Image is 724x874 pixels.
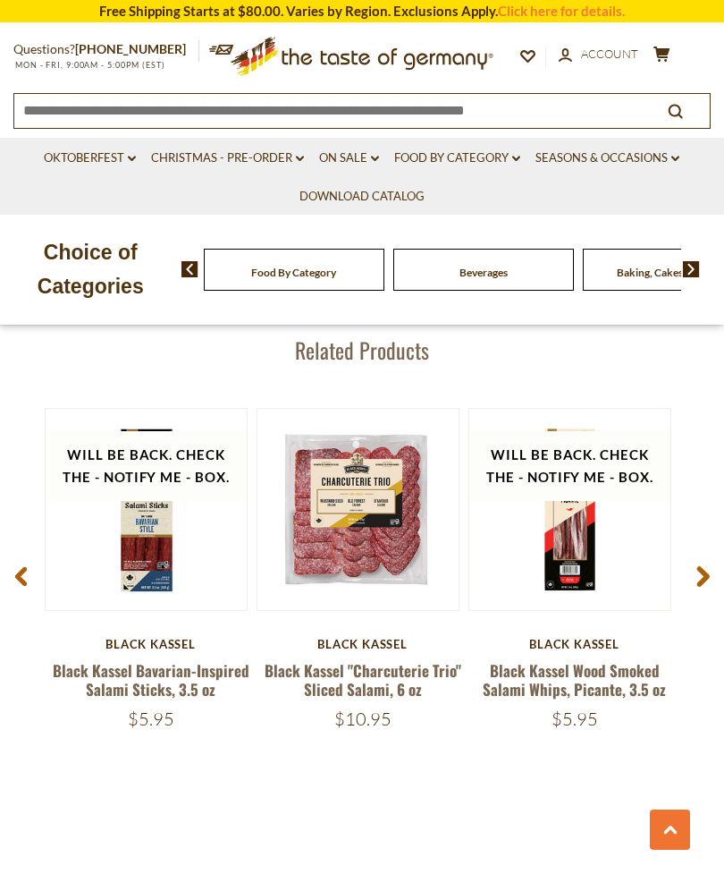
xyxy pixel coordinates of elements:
[319,148,379,168] a: On Sale
[559,45,638,64] a: Account
[46,409,247,610] img: Black Kassel Salami Sticks
[13,60,165,70] span: MON - FRI, 9:00AM - 5:00PM (EST)
[257,637,468,651] div: Black Kassel
[535,148,679,168] a: Seasons & Occasions
[394,148,520,168] a: Food By Category
[581,47,638,61] span: Account
[683,261,700,277] img: next arrow
[498,3,625,19] a: Click here for details.
[75,41,186,56] a: [PHONE_NUMBER]
[257,409,459,610] img: Black Kassel Charcuterie Trio
[469,409,670,610] img: Black Kassel Wood Smoked Salami Whips
[265,659,461,700] a: Black Kassel "Charcuterie Trio" Sliced Salami, 6 oz
[45,336,679,363] h3: Related Products
[459,266,508,279] a: Beverages
[128,708,174,730] span: $5.95
[483,659,666,700] a: Black Kassel Wood Smoked Salami Whips, Picante, 3.5 oz
[468,637,680,651] div: Black Kassel
[334,708,391,730] span: $10.95
[251,266,336,279] a: Food By Category
[151,148,304,168] a: Christmas - PRE-ORDER
[45,637,257,651] div: Black Kassel
[299,187,425,207] a: Download Catalog
[44,148,136,168] a: Oktoberfest
[13,38,199,61] p: Questions?
[181,261,198,277] img: previous arrow
[53,659,249,700] a: Black Kassel Bavarian-Inspired Salami Sticks, 3.5 oz
[551,708,598,730] span: $5.95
